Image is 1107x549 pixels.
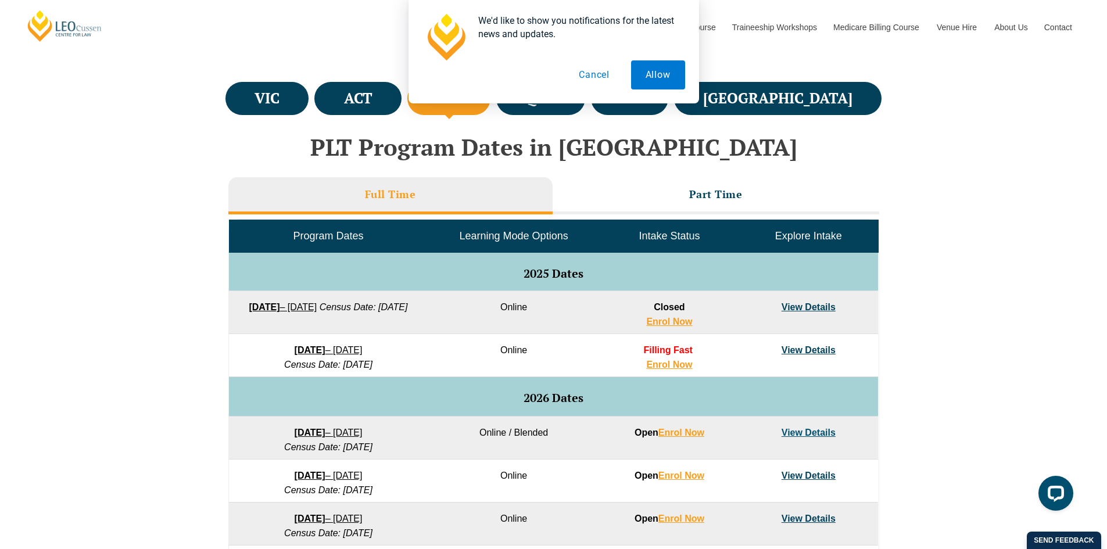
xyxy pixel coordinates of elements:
em: Census Date: [DATE] [284,442,372,452]
span: Learning Mode Options [460,230,568,242]
em: Census Date: [DATE] [284,360,372,369]
img: notification icon [422,14,469,60]
button: Allow [631,60,685,89]
span: Closed [654,302,685,312]
strong: [DATE] [295,514,325,523]
strong: [DATE] [295,345,325,355]
td: Online [428,291,600,334]
td: Online [428,334,600,377]
em: Census Date: [DATE] [284,528,372,538]
a: [DATE]– [DATE] [295,471,363,480]
h3: Part Time [689,188,743,201]
em: Census Date: [DATE] [320,302,408,312]
a: Enrol Now [658,514,704,523]
a: View Details [782,514,836,523]
td: Online [428,503,600,546]
span: Filling Fast [643,345,692,355]
iframe: LiveChat chat widget [1029,471,1078,520]
span: Explore Intake [775,230,842,242]
strong: [DATE] [295,471,325,480]
h2: PLT Program Dates in [GEOGRAPHIC_DATA] [223,134,885,160]
strong: Open [635,514,704,523]
strong: [DATE] [295,428,325,437]
a: View Details [782,345,836,355]
h3: Full Time [365,188,416,201]
span: Intake Status [639,230,700,242]
em: Census Date: [DATE] [284,485,372,495]
strong: Open [635,428,704,437]
td: Online / Blended [428,417,600,460]
button: Cancel [564,60,624,89]
a: View Details [782,471,836,480]
td: Online [428,460,600,503]
a: [DATE]– [DATE] [295,428,363,437]
a: Enrol Now [646,360,692,369]
a: View Details [782,302,836,312]
a: [DATE]– [DATE] [249,302,317,312]
span: 2026 Dates [524,390,583,406]
strong: Open [635,471,704,480]
a: [DATE]– [DATE] [295,345,363,355]
div: We'd like to show you notifications for the latest news and updates. [469,14,685,41]
a: Enrol Now [658,471,704,480]
strong: [DATE] [249,302,280,312]
span: Program Dates [293,230,363,242]
a: Enrol Now [658,428,704,437]
span: 2025 Dates [524,265,583,281]
a: View Details [782,428,836,437]
a: Enrol Now [646,317,692,326]
a: [DATE]– [DATE] [295,514,363,523]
